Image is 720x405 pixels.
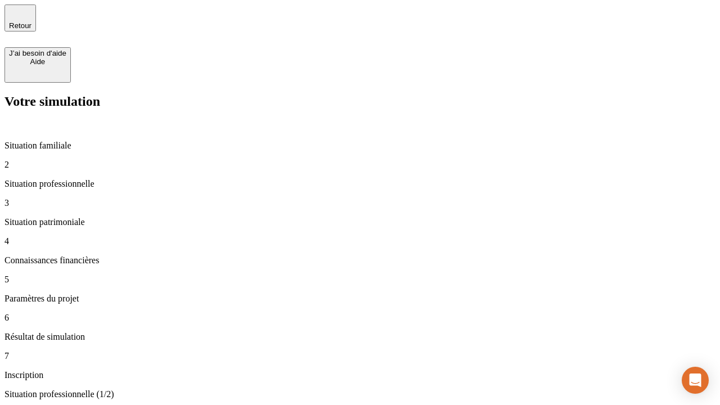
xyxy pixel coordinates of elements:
p: Inscription [4,370,715,380]
p: Résultat de simulation [4,332,715,342]
p: Paramètres du projet [4,294,715,304]
div: J’ai besoin d'aide [9,49,66,57]
p: 4 [4,236,715,246]
p: 3 [4,198,715,208]
h2: Votre simulation [4,94,715,109]
p: Connaissances financières [4,255,715,265]
p: Situation professionnelle (1/2) [4,389,715,399]
span: Retour [9,21,31,30]
p: 2 [4,160,715,170]
p: 6 [4,313,715,323]
div: Aide [9,57,66,66]
button: J’ai besoin d'aideAide [4,47,71,83]
button: Retour [4,4,36,31]
p: 7 [4,351,715,361]
p: 5 [4,274,715,285]
p: Situation patrimoniale [4,217,715,227]
div: Open Intercom Messenger [682,367,709,394]
p: Situation familiale [4,141,715,151]
p: Situation professionnelle [4,179,715,189]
